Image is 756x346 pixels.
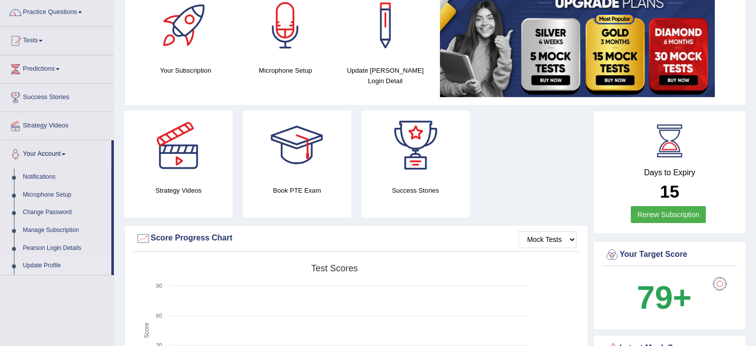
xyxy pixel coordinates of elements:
h4: Strategy Videos [124,185,233,196]
h4: Success Stories [361,185,470,196]
text: 60 [156,313,162,319]
text: 90 [156,283,162,289]
a: Success Stories [0,84,114,109]
a: Your Account [0,140,111,165]
a: Microphone Setup [18,186,111,204]
a: Change Password [18,204,111,222]
a: Renew Subscription [631,206,706,223]
b: 15 [660,182,679,201]
h4: Book PTE Exam [243,185,351,196]
div: Your Target Score [604,247,735,262]
h4: Days to Expiry [604,168,735,177]
a: Update Profile [18,257,111,275]
h4: Update [PERSON_NAME] Login Detail [340,65,430,86]
a: Pearson Login Details [18,239,111,257]
div: Score Progress Chart [136,231,577,246]
a: Predictions [0,55,114,80]
b: 79+ [637,279,691,316]
tspan: Test scores [311,263,358,273]
a: Strategy Videos [0,112,114,137]
tspan: Score [143,323,150,339]
h4: Microphone Setup [241,65,331,76]
a: Tests [0,27,114,52]
a: Manage Subscription [18,222,111,239]
h4: Your Subscription [141,65,231,76]
a: Notifications [18,168,111,186]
